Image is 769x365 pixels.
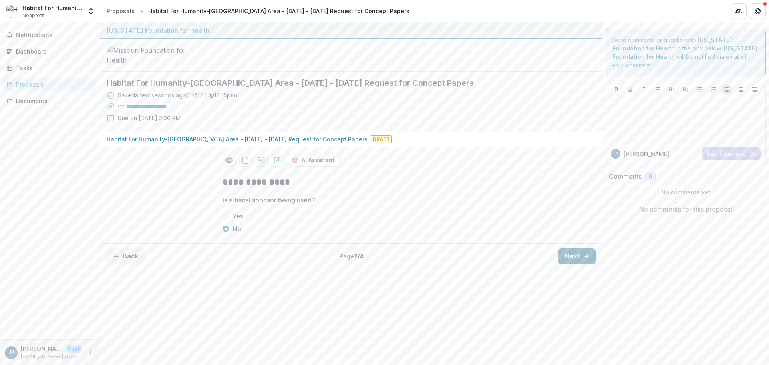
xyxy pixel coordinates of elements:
h2: Habitat For Humanity-[GEOGRAPHIC_DATA] Area - [DATE] - [DATE] Request for Concept Papers [107,78,583,88]
span: Notifications [16,32,93,39]
p: No comments yet [609,188,763,196]
div: Habitat For Humanity - [GEOGRAPHIC_DATA] [22,4,82,12]
button: Align Left [722,85,732,94]
span: Yes [232,211,243,221]
div: Documents [16,97,90,105]
a: Tasks [3,61,97,75]
button: Strike [653,85,663,94]
button: Partners [731,3,747,19]
div: Send comments or questions to in the box below. will be notified via email of your comment. [606,29,766,76]
button: Align Center [736,85,746,94]
button: More [85,348,95,357]
img: Missouri Foundation for Health [107,46,187,65]
p: User [66,345,82,353]
button: Bold [612,85,621,94]
button: download-proposal [271,154,284,167]
p: Due on [DATE] 2:00 PM [118,114,181,122]
h2: Comments [609,173,642,180]
a: Documents [3,94,97,107]
button: download-proposal [255,154,268,167]
button: Back [107,248,145,264]
span: 0 [648,173,652,180]
p: [PERSON_NAME] [21,345,62,353]
button: Add Comment [702,147,761,160]
button: Open entity switcher [85,3,97,19]
span: No [232,224,242,234]
div: Janice Ruesler [613,152,618,156]
div: Tasks [16,64,90,72]
p: Page 2 / 4 [339,252,364,260]
button: Heading 1 [667,85,676,94]
button: Preview 06fc56fd-c1bf-4707-b8c1-b6ad435a7b08-0.pdf [223,154,236,167]
button: Align Right [750,85,759,94]
button: Bullet List [695,85,704,94]
nav: breadcrumb [103,5,413,17]
p: [PERSON_NAME] [624,150,669,158]
p: Is a fiscal sponsor being used? [223,195,315,205]
div: Proposals [107,7,135,15]
button: Heading 2 [681,85,690,94]
p: 97 % [118,104,124,109]
span: Nonprofit [22,12,45,19]
span: Draft [371,135,392,143]
p: No comments for this proposal [639,204,732,214]
a: Proposals [3,78,97,91]
div: Proposals [16,80,90,89]
button: Italicize [639,85,649,94]
button: download-proposal [239,154,252,167]
button: AI Assistant [287,154,340,167]
button: Ordered List [709,85,718,94]
p: Habitat For Humanity-[GEOGRAPHIC_DATA] Area - [DATE] - [DATE] Request for Concept Papers [107,135,368,143]
button: Next [558,248,596,264]
button: Notifications [3,29,97,42]
button: Get Help [750,3,766,19]
div: Janice Ruesler [8,350,14,355]
button: Underline [626,85,635,94]
img: Habitat For Humanity - Cape Area [6,5,19,18]
div: [US_STATE] Foundation for Health [107,26,596,35]
a: Proposals [103,5,138,17]
a: Dashboard [3,45,97,58]
div: Habitat For Humanity-[GEOGRAPHIC_DATA] Area - [DATE] - [DATE] Request for Concept Papers [148,7,409,15]
div: Saved a few seconds ago ( [DATE] @ 12:35pm ) [118,91,238,99]
div: Dashboard [16,47,90,56]
p: [EMAIL_ADDRESS][DOMAIN_NAME] [21,353,82,360]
